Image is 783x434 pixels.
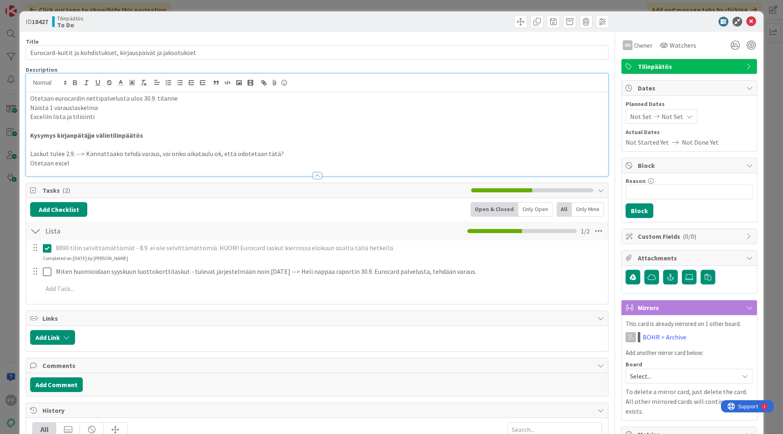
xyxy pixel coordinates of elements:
b: 18427 [32,18,48,26]
span: Planned Dates [626,100,753,108]
label: Title [26,38,39,45]
input: Add Checklist... [42,224,226,238]
p: Laskut tulee 2.9. --> Kannattaako tehdä varaus, vai onko aikataulu ok, että odotetaan tätä? [30,149,604,159]
input: type card name here... [26,45,608,60]
p: To delete a mirror card, just delete the card. All other mirrored cards will continue to exists. [626,387,753,416]
span: Tilinpäätös [638,62,742,71]
span: Description [26,66,58,73]
span: Dates [638,83,742,93]
span: Owner [634,40,652,50]
span: Tilinpäätös [57,15,84,22]
span: Custom Fields [638,231,742,241]
p: Exceliin lista ja tiliöinti [30,112,604,121]
a: BOHR > Archive [643,332,686,342]
div: 1 [42,3,44,10]
div: Completed on [DATE] by [PERSON_NAME] [43,255,128,262]
span: ( 2 ) [62,186,70,194]
p: This card is already mirrored on 1 other board. [626,319,753,329]
span: 1 / 2 [581,226,590,236]
span: Not Set [630,112,652,121]
span: Not Set [661,112,683,121]
span: Actual Dates [626,128,753,137]
p: Otetaan excel [30,159,604,168]
span: Support [17,1,37,11]
p: Otetaan eurocardin nettipalvelusta ulos 30.9. tilanne [30,94,604,103]
span: Mirrors [638,303,742,313]
span: Block [638,161,742,170]
div: Only Mine [572,202,604,217]
button: Add Link [30,330,75,345]
button: Add Comment [30,377,83,392]
span: Select... [630,370,734,382]
span: ID [26,17,48,26]
div: Only Open [518,202,553,217]
span: Not Done Yet [682,137,719,147]
div: All [557,202,572,217]
b: To Do [57,22,84,28]
button: Add Checklist [30,202,87,217]
span: Not Started Yet [626,137,669,147]
span: Board [626,361,642,367]
span: ( 0/0 ) [683,232,696,240]
div: Open & Closed [471,202,518,217]
label: Reason [626,177,646,185]
p: Miten huomioidaan syyskuun luottokorttilaskut - tulevat järjestelmään noin [DATE] --> Heli nappaa... [56,267,602,276]
p: Add another mirror card below: [626,348,753,358]
span: Watchers [670,40,696,50]
span: Tasks [42,185,467,195]
span: Links [42,313,593,323]
span: Comments [42,361,593,370]
strong: Kysymys kirjanpätäjje välintilinpäätös [30,131,143,139]
p: 8890 tilin selvittämättömät - 8.9. ei ole selvittämättömiä. HUOM! Eurocard laskut kierrossa eloku... [56,243,602,253]
span: Attachments [638,253,742,263]
button: Block [626,203,653,218]
p: Näistä 1 varauslaskelma [30,103,604,112]
span: History [42,405,593,415]
div: HV [623,40,633,50]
